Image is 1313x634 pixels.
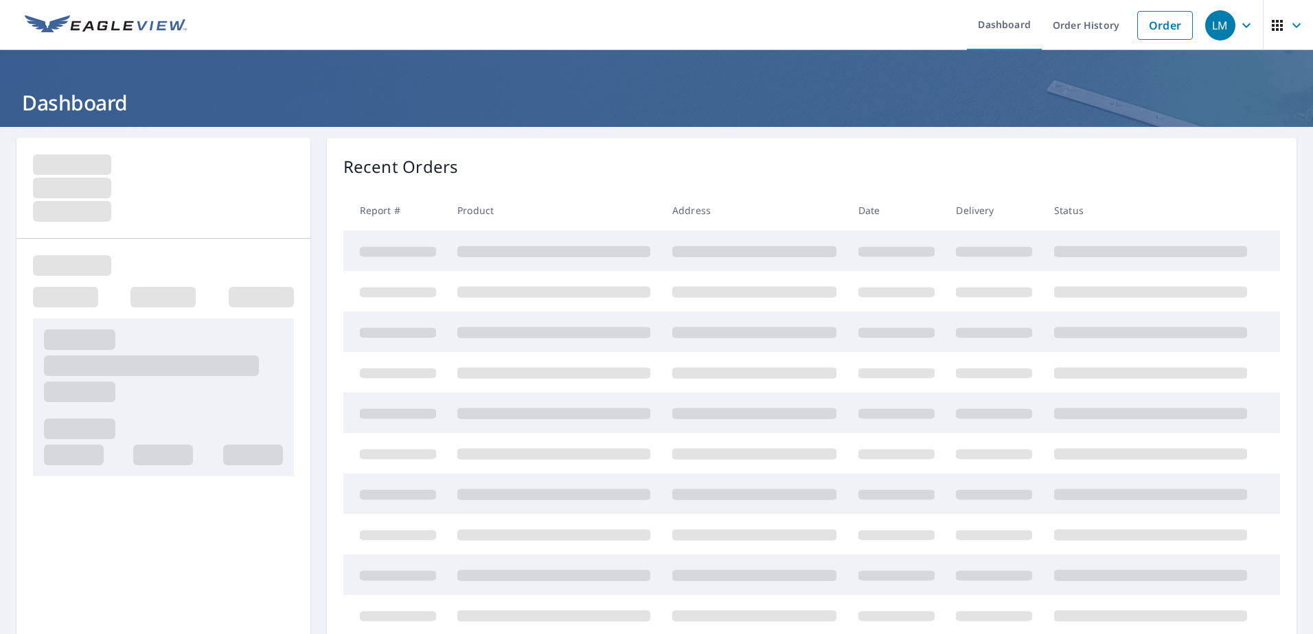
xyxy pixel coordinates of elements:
th: Address [661,190,847,231]
a: Order [1137,11,1193,40]
p: Recent Orders [343,154,459,179]
th: Product [446,190,661,231]
h1: Dashboard [16,89,1297,117]
th: Date [847,190,946,231]
th: Delivery [945,190,1043,231]
th: Status [1043,190,1258,231]
th: Report # [343,190,447,231]
div: LM [1205,10,1235,40]
img: EV Logo [25,15,187,36]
